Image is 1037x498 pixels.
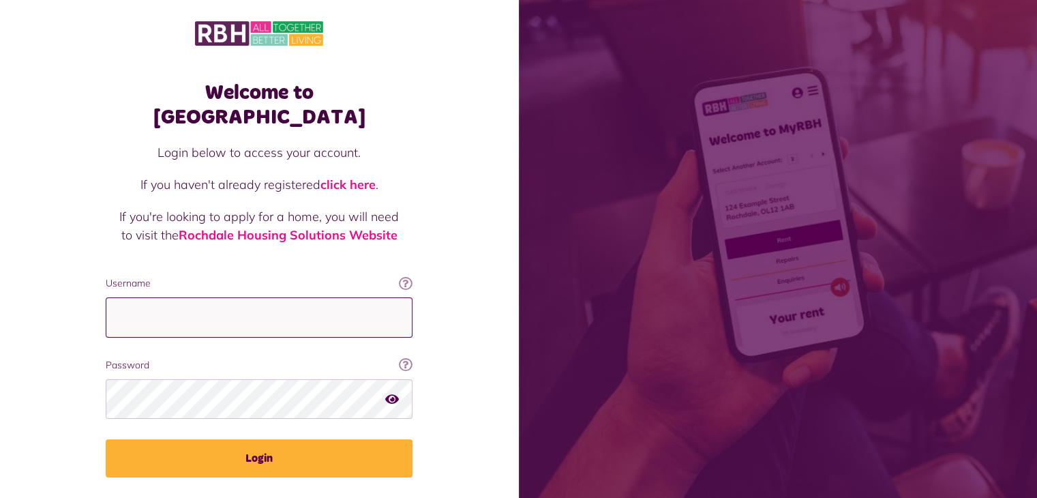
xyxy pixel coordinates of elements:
a: Rochdale Housing Solutions Website [179,227,397,243]
p: Login below to access your account. [119,143,399,162]
button: Login [106,439,412,478]
label: Username [106,276,412,291]
h1: Welcome to [GEOGRAPHIC_DATA] [106,80,412,130]
label: Password [106,358,412,372]
a: click here [320,177,376,192]
img: MyRBH [195,19,323,48]
p: If you haven't already registered . [119,175,399,194]
p: If you're looking to apply for a home, you will need to visit the [119,207,399,244]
